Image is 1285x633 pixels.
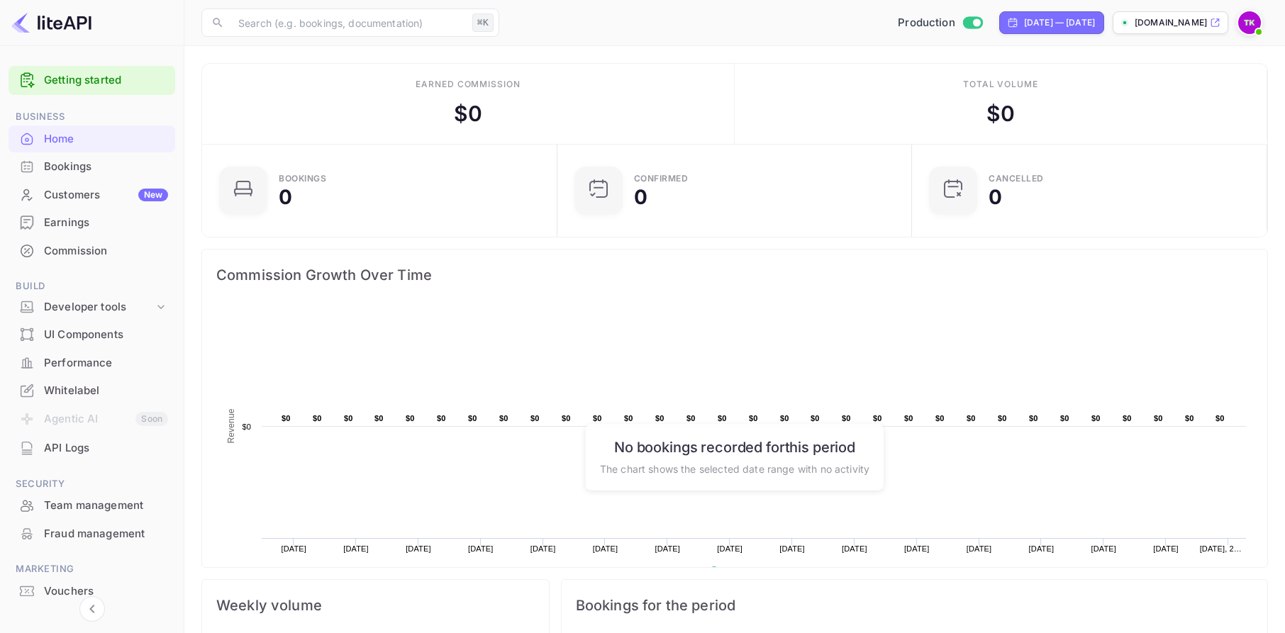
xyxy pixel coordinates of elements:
[374,414,384,422] text: $0
[717,544,742,553] text: [DATE]
[634,174,689,183] div: Confirmed
[437,414,446,422] text: $0
[999,11,1104,34] div: Click to change the date range period
[44,440,168,456] div: API Logs
[9,209,175,235] a: Earnings
[44,299,154,315] div: Developer tools
[624,414,633,422] text: $0
[44,243,168,259] div: Commission
[230,9,467,37] input: Search (e.g. bookings, documentation)
[723,566,760,576] text: Revenue
[138,189,168,201] div: New
[279,174,326,183] div: Bookings
[1238,11,1261,34] img: Thakur Karan
[416,78,521,91] div: Earned commission
[655,544,681,553] text: [DATE]
[898,15,955,31] span: Production
[44,159,168,175] div: Bookings
[9,476,175,492] span: Security
[530,544,556,553] text: [DATE]
[282,414,291,422] text: $0
[44,383,168,399] div: Whitelabel
[9,153,175,179] a: Bookings
[1029,544,1055,553] text: [DATE]
[9,295,175,320] div: Developer tools
[44,583,168,600] div: Vouchers
[454,98,482,130] div: $ 0
[44,187,168,203] div: Customers
[842,414,851,422] text: $0
[9,520,175,548] div: Fraud management
[986,98,1015,130] div: $ 0
[9,153,175,181] div: Bookings
[9,349,175,376] a: Performance
[79,596,105,622] button: Collapse navigation
[593,544,618,553] text: [DATE]
[9,578,175,604] a: Vouchers
[634,187,647,207] div: 0
[780,414,789,422] text: $0
[1185,414,1194,422] text: $0
[9,181,175,208] a: CustomersNew
[873,414,882,422] text: $0
[9,492,175,518] a: Team management
[9,435,175,462] div: API Logs
[281,544,306,553] text: [DATE]
[904,544,930,553] text: [DATE]
[749,414,758,422] text: $0
[1154,414,1163,422] text: $0
[9,520,175,547] a: Fraud management
[718,414,727,422] text: $0
[472,13,494,32] div: ⌘K
[11,11,91,34] img: LiteAPI logo
[9,279,175,294] span: Build
[344,414,353,422] text: $0
[44,355,168,371] div: Performance
[9,237,175,264] a: Commission
[1123,414,1132,422] text: $0
[468,544,494,553] text: [DATE]
[9,66,175,95] div: Getting started
[967,414,976,422] text: $0
[779,544,805,553] text: [DATE]
[313,414,322,422] text: $0
[9,349,175,377] div: Performance
[600,461,869,476] p: The chart shows the selected date range with no activity
[935,414,945,422] text: $0
[343,544,369,553] text: [DATE]
[892,15,988,31] div: Switch to Sandbox mode
[1091,544,1116,553] text: [DATE]
[9,435,175,461] a: API Logs
[1153,544,1179,553] text: [DATE]
[989,174,1044,183] div: CANCELLED
[216,594,535,617] span: Weekly volume
[811,414,820,422] text: $0
[904,414,913,422] text: $0
[1029,414,1038,422] text: $0
[406,414,415,422] text: $0
[9,237,175,265] div: Commission
[44,526,168,542] div: Fraud management
[9,561,175,577] span: Marketing
[989,187,1002,207] div: 0
[406,544,431,553] text: [DATE]
[9,125,175,153] div: Home
[686,414,696,422] text: $0
[1216,414,1225,422] text: $0
[9,492,175,520] div: Team management
[9,321,175,349] div: UI Components
[842,544,867,553] text: [DATE]
[1060,414,1069,422] text: $0
[1135,16,1207,29] p: [DOMAIN_NAME]
[1024,16,1095,29] div: [DATE] — [DATE]
[44,131,168,147] div: Home
[576,594,1253,617] span: Bookings for the period
[9,209,175,237] div: Earnings
[655,414,664,422] text: $0
[44,72,168,89] a: Getting started
[242,422,251,431] text: $0
[967,544,992,553] text: [DATE]
[499,414,508,422] text: $0
[44,498,168,514] div: Team management
[468,414,477,422] text: $0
